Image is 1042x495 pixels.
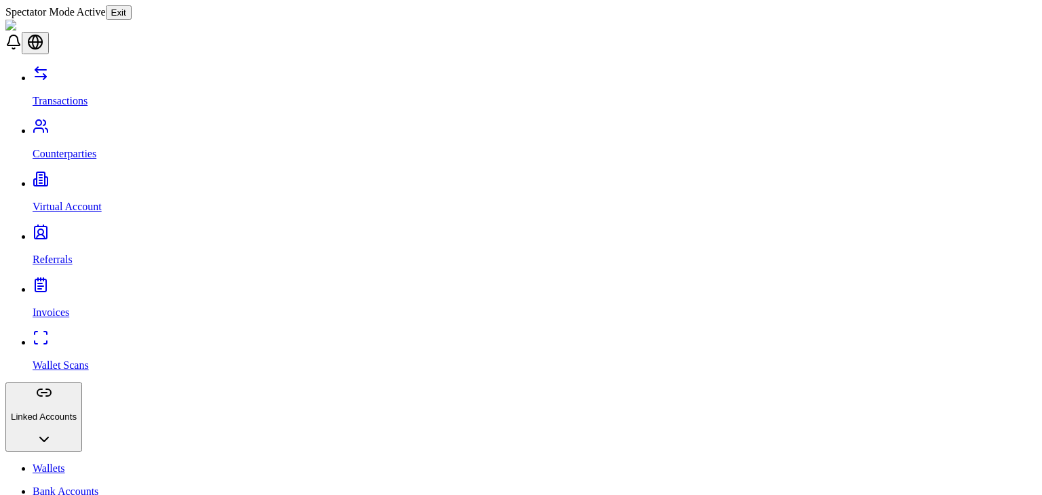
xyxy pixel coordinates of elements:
[11,412,77,422] p: Linked Accounts
[5,6,106,18] span: Spectator Mode Active
[33,178,1037,213] a: Virtual Account
[33,283,1037,319] a: Invoices
[33,336,1037,372] a: Wallet Scans
[33,125,1037,160] a: Counterparties
[106,5,132,20] button: Exit
[33,306,1037,319] p: Invoices
[33,359,1037,372] p: Wallet Scans
[33,148,1037,160] p: Counterparties
[33,201,1037,213] p: Virtual Account
[5,382,82,452] button: Linked Accounts
[33,72,1037,107] a: Transactions
[33,462,1037,475] a: Wallets
[33,254,1037,266] p: Referrals
[33,95,1037,107] p: Transactions
[5,20,86,32] img: ShieldPay Logo
[33,231,1037,266] a: Referrals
